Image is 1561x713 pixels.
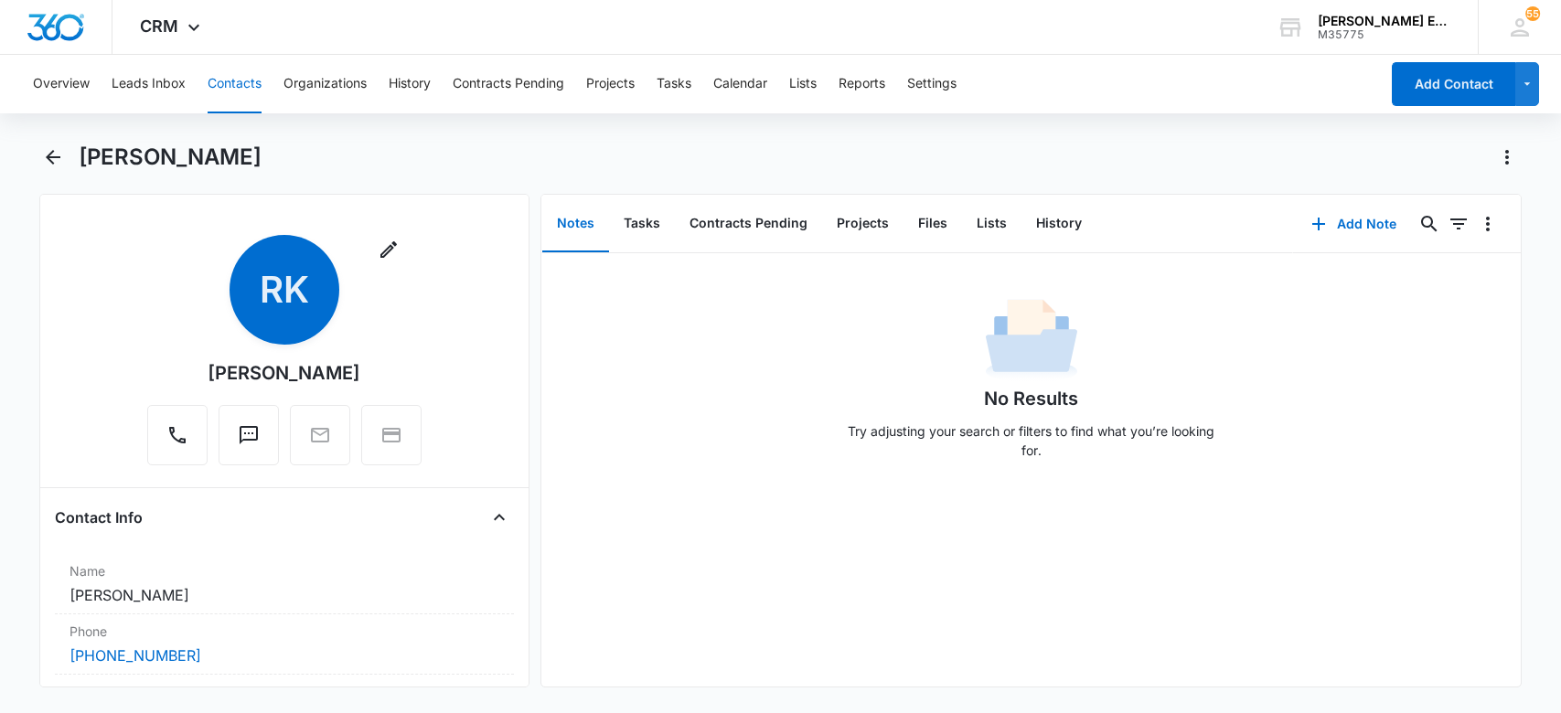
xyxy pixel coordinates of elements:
button: Contracts Pending [675,196,822,252]
dd: [PERSON_NAME] [69,584,500,606]
button: Settings [907,55,957,113]
button: Reports [839,55,885,113]
a: Call [147,433,208,449]
p: Try adjusting your search or filters to find what you’re looking for. [839,421,1224,460]
div: Phone[PHONE_NUMBER] [55,614,515,675]
button: Overflow Menu [1473,209,1502,239]
button: Add Note [1293,202,1415,246]
button: Calendar [713,55,767,113]
button: Back [39,143,68,172]
button: Tasks [609,196,675,252]
button: Projects [822,196,903,252]
button: Close [485,503,514,532]
button: Leads Inbox [112,55,186,113]
div: [PERSON_NAME] [208,359,360,387]
div: notifications count [1525,6,1540,21]
span: CRM [140,16,178,36]
button: Projects [586,55,635,113]
h1: No Results [984,385,1078,412]
button: History [389,55,431,113]
h4: Contact Info [55,506,143,528]
button: Files [903,196,962,252]
button: Organizations [283,55,367,113]
button: Filters [1444,209,1473,239]
img: No Data [986,293,1077,385]
label: Name [69,561,500,580]
button: Contracts Pending [453,55,564,113]
button: Add Contact [1392,62,1515,106]
button: Lists [962,196,1021,252]
a: [PHONE_NUMBER] [69,644,201,666]
button: Tasks [657,55,691,113]
button: Text [219,405,279,465]
button: History [1021,196,1096,252]
button: Search... [1415,209,1444,239]
label: Email [69,682,500,701]
button: Call [147,405,208,465]
button: Overview [33,55,90,113]
div: account id [1318,28,1451,41]
span: RK [230,235,339,345]
label: Phone [69,622,500,641]
div: Name[PERSON_NAME] [55,554,515,614]
a: Text [219,433,279,449]
button: Notes [542,196,609,252]
div: account name [1318,14,1451,28]
button: Contacts [208,55,262,113]
button: Lists [789,55,817,113]
h1: [PERSON_NAME] [79,144,262,171]
button: Actions [1492,143,1522,172]
span: 55 [1525,6,1540,21]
